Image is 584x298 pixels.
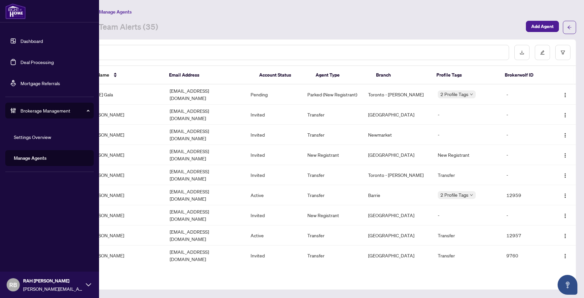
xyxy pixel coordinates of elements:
td: Toronto - [PERSON_NAME] [363,165,432,185]
a: Mortgage Referrals [20,80,60,86]
td: [EMAIL_ADDRESS][DOMAIN_NAME] [164,205,245,225]
td: [EMAIL_ADDRESS][DOMAIN_NAME] [164,165,245,185]
td: Transfer [432,165,501,185]
span: down [470,193,473,197]
td: Invited [245,165,302,185]
a: Manage Agents [14,155,47,161]
td: - [432,105,501,125]
td: [DATE] Gala [83,84,164,105]
td: Invited [245,246,302,266]
img: Logo [563,173,568,178]
span: Brokerage Management [20,107,89,114]
img: Logo [563,233,568,239]
a: Settings Overview [14,134,51,140]
td: Invited [245,105,302,125]
td: Transfer [302,185,363,205]
button: Logo [560,170,570,180]
td: Toronto - [PERSON_NAME] [363,84,432,105]
td: [EMAIL_ADDRESS][DOMAIN_NAME] [164,84,245,105]
td: [GEOGRAPHIC_DATA] [363,225,432,246]
td: - [501,165,550,185]
span: download [520,50,524,55]
th: Email Address [164,66,254,84]
td: - [501,84,550,105]
td: Transfer [302,105,363,125]
span: RB [9,280,17,289]
td: [EMAIL_ADDRESS][DOMAIN_NAME] [164,125,245,145]
td: Transfer [302,165,363,185]
span: Add Agent [531,21,554,32]
td: - [432,205,501,225]
td: [PERSON_NAME] [83,225,164,246]
td: - [501,205,550,225]
td: Transfer [302,125,363,145]
td: Invited [245,125,302,145]
img: Logo [563,92,568,98]
td: New Registrant [432,145,501,165]
td: Transfer [432,246,501,266]
td: Active [245,225,302,246]
td: New Registrant [302,205,363,225]
span: 2 Profile Tags [440,191,468,199]
td: Active [245,185,302,205]
th: Account Status [254,66,310,84]
span: 2 Profile Tags [440,90,468,98]
td: [PERSON_NAME] [83,145,164,165]
th: Agent Type [310,66,371,84]
a: Deal Processing [20,59,54,65]
button: Logo [560,129,570,140]
td: - [501,125,550,145]
td: [EMAIL_ADDRESS][DOMAIN_NAME] [164,145,245,165]
td: [PERSON_NAME] [83,105,164,125]
td: Newmarket [363,125,432,145]
button: Logo [560,109,570,120]
img: Logo [563,193,568,198]
button: edit [535,45,550,60]
button: Logo [560,230,570,241]
td: 12957 [501,225,550,246]
img: Logo [563,213,568,218]
td: Invited [245,145,302,165]
button: Open asap [558,275,577,295]
img: Logo [563,253,568,259]
td: [EMAIL_ADDRESS][DOMAIN_NAME] [164,225,245,246]
th: Branch [371,66,431,84]
a: Team Alerts (35) [99,21,158,33]
td: [PERSON_NAME] [83,205,164,225]
img: Logo [563,133,568,138]
button: download [514,45,530,60]
button: Add Agent [526,21,559,32]
td: Transfer [302,225,363,246]
span: arrow-left [567,25,572,30]
td: 9760 [501,246,550,266]
td: [EMAIL_ADDRESS][DOMAIN_NAME] [164,246,245,266]
span: [PERSON_NAME][EMAIL_ADDRESS][DOMAIN_NAME] [23,285,83,292]
td: Invited [245,205,302,225]
td: [GEOGRAPHIC_DATA] [363,105,432,125]
span: RAH [PERSON_NAME] [23,277,83,284]
td: Transfer [302,246,363,266]
img: Logo [563,153,568,158]
img: logo [5,3,26,19]
button: Logo [560,250,570,261]
td: Pending [245,84,302,105]
td: Barrie [363,185,432,205]
span: filter [561,50,565,55]
span: down [470,93,473,96]
button: filter [555,45,570,60]
th: Brokerwolf ID [499,66,548,84]
td: [EMAIL_ADDRESS][DOMAIN_NAME] [164,105,245,125]
img: Logo [563,113,568,118]
td: Transfer [432,225,501,246]
td: New Registrant [302,145,363,165]
td: [PERSON_NAME] [83,125,164,145]
button: Logo [560,89,570,100]
td: - [501,145,550,165]
td: - [501,105,550,125]
td: 12959 [501,185,550,205]
span: Manage Agents [99,9,132,15]
th: Full Name [83,66,163,84]
td: [EMAIL_ADDRESS][DOMAIN_NAME] [164,185,245,205]
th: Profile Tags [431,66,499,84]
td: [PERSON_NAME] [83,185,164,205]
